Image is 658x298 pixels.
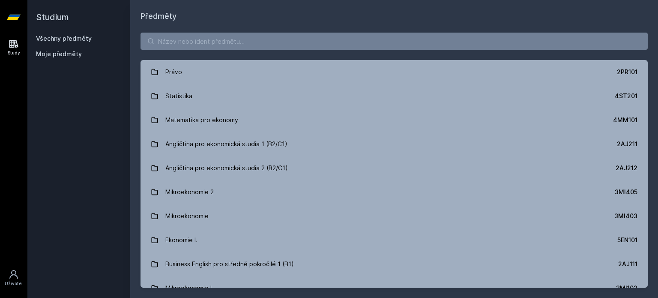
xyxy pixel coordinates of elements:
[141,228,648,252] a: Ekonomie I. 5EN101
[141,84,648,108] a: Statistika 4ST201
[165,184,214,201] div: Mikroekonomie 2
[8,50,20,56] div: Study
[141,108,648,132] a: Matematika pro ekonomy 4MM101
[141,204,648,228] a: Mikroekonomie 3MI403
[2,265,26,291] a: Uživatel
[165,63,182,81] div: Právo
[617,236,637,244] div: 5EN101
[165,111,238,129] div: Matematika pro ekonomy
[2,34,26,60] a: Study
[141,10,648,22] h1: Předměty
[617,68,637,76] div: 2PR101
[617,140,637,148] div: 2AJ211
[141,60,648,84] a: Právo 2PR101
[615,188,637,196] div: 3MI405
[165,208,209,225] div: Mikroekonomie
[141,156,648,180] a: Angličtina pro ekonomická studia 2 (B2/C1) 2AJ212
[141,180,648,204] a: Mikroekonomie 2 3MI405
[616,284,637,292] div: 3MI102
[616,164,637,172] div: 2AJ212
[614,212,637,220] div: 3MI403
[165,280,212,297] div: Mikroekonomie I
[141,132,648,156] a: Angličtina pro ekonomická studia 1 (B2/C1) 2AJ211
[165,256,294,273] div: Business English pro středně pokročilé 1 (B1)
[36,50,82,58] span: Moje předměty
[141,252,648,276] a: Business English pro středně pokročilé 1 (B1) 2AJ111
[615,92,637,100] div: 4ST201
[618,260,637,268] div: 2AJ111
[165,135,287,153] div: Angličtina pro ekonomická studia 1 (B2/C1)
[5,280,23,287] div: Uživatel
[613,116,637,124] div: 4MM101
[165,160,288,177] div: Angličtina pro ekonomická studia 2 (B2/C1)
[165,87,192,105] div: Statistika
[36,35,92,42] a: Všechny předměty
[165,232,197,249] div: Ekonomie I.
[141,33,648,50] input: Název nebo ident předmětu…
